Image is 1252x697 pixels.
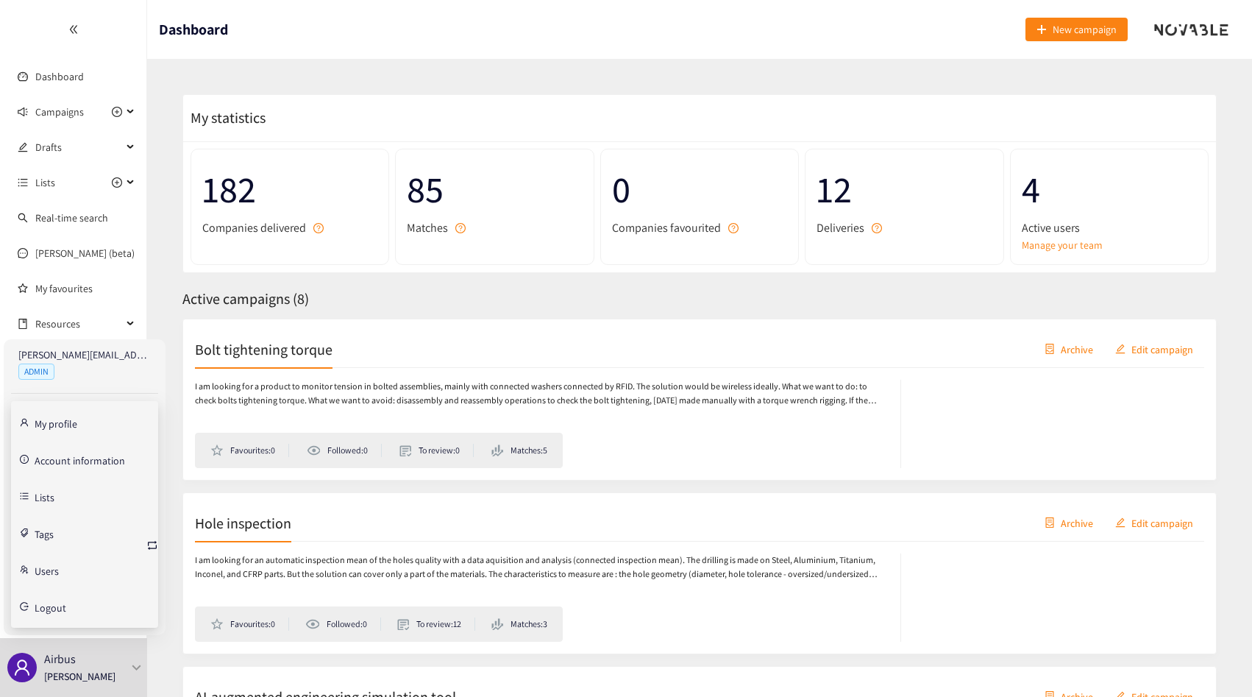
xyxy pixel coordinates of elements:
li: Followed: 0 [307,444,382,457]
span: 4 [1022,160,1197,219]
span: book [18,319,28,329]
span: 0 [612,160,787,219]
button: containerArchive [1034,337,1104,361]
button: plusNew campaign [1025,18,1128,41]
p: I am looking for a product to monitor tension in bolted assemblies, mainly with connected washers... [195,380,886,408]
span: question-circle [872,223,882,233]
span: Active campaigns ( 8 ) [182,289,309,308]
span: double-left [68,24,79,35]
a: [PERSON_NAME] (beta) [35,247,135,260]
p: [PERSON_NAME] [44,668,115,684]
span: Archive [1061,341,1093,357]
span: 85 [407,160,582,219]
a: Bolt tightening torquecontainerArchiveeditEdit campaignI am looking for a product to monitor tens... [182,319,1217,481]
li: Matches: 5 [491,444,547,457]
a: Account information [35,453,125,466]
p: Airbus [44,650,76,668]
li: Favourites: 0 [210,444,289,457]
button: containerArchive [1034,511,1104,534]
a: Manage your team [1022,237,1197,253]
span: edit [1115,344,1125,355]
p: I am looking for an automatic inspection mean of the holes quality with a data aquisition and ana... [195,553,886,581]
span: My statistics [183,108,266,127]
li: Followed: 0 [305,618,380,631]
a: Lists [35,489,54,503]
span: container [1045,344,1055,355]
span: user [13,659,31,676]
span: Lists [35,168,55,197]
span: Deliveries [817,219,864,237]
span: ADMIN [18,364,54,380]
span: Edit campaign [1131,514,1193,531]
a: Hole inspectioncontainerArchiveeditEdit campaignI am looking for an automatic inspection mean of ... [182,492,1217,654]
a: My favourites [35,274,135,303]
a: Dashboard [35,70,84,83]
span: plus [1036,24,1047,36]
span: logout [20,602,29,611]
span: Campaigns [35,97,84,127]
button: editEdit campaign [1104,337,1204,361]
span: question-circle [728,223,739,233]
span: 12 [817,160,992,219]
span: sound [18,107,28,117]
h2: Bolt tightening torque [195,339,332,359]
li: To review: 12 [397,618,475,631]
span: Companies favourited [612,219,721,237]
p: [PERSON_NAME][EMAIL_ADDRESS][PERSON_NAME][DOMAIN_NAME] [18,347,151,363]
span: plus-circle [112,177,122,188]
span: retweet [146,539,158,553]
span: New campaign [1053,21,1117,38]
h2: Hole inspection [195,512,291,533]
span: Companies delivered [202,219,306,237]
span: Logout [35,603,66,613]
button: retweet [146,534,158,558]
span: Drafts [35,132,122,162]
a: Users [35,563,59,576]
span: Archive [1061,514,1093,531]
a: My profile [35,416,77,429]
li: Matches: 3 [491,618,547,631]
span: edit [18,142,28,152]
span: Matches [407,219,448,237]
span: unordered-list [18,177,28,188]
a: Tags [35,526,54,539]
iframe: Chat Widget [1178,626,1252,697]
span: container [1045,517,1055,529]
span: question-circle [313,223,324,233]
button: editEdit campaign [1104,511,1204,534]
span: plus-circle [112,107,122,117]
span: 182 [202,160,377,219]
span: Edit campaign [1131,341,1193,357]
span: question-circle [455,223,466,233]
li: Favourites: 0 [210,618,289,631]
li: To review: 0 [399,444,474,457]
span: Resources [35,309,122,339]
span: edit [1115,517,1125,529]
span: Active users [1022,219,1080,237]
a: Real-time search [35,211,108,224]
